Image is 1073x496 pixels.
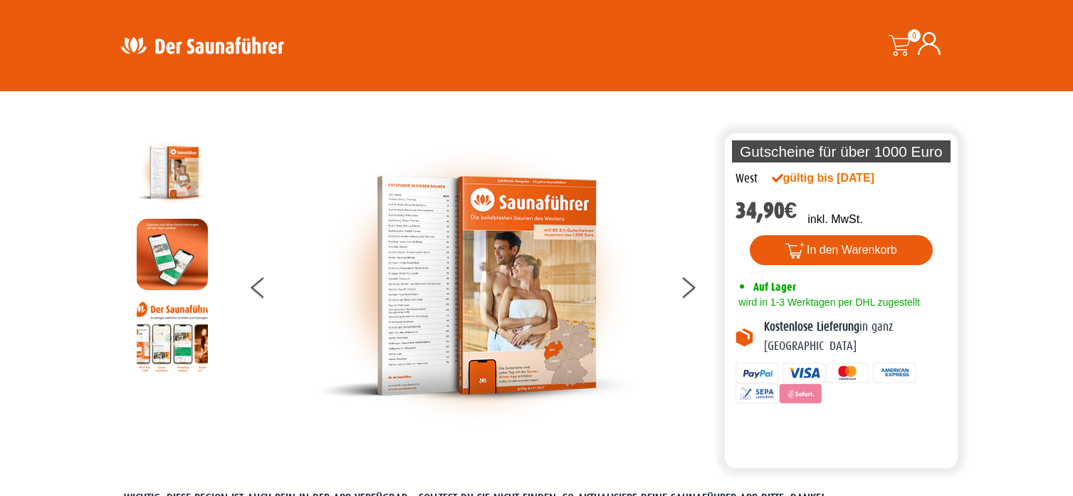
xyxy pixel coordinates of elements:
[750,235,933,265] button: In den Warenkorb
[318,137,638,435] img: der-saunafuehrer-2025-west
[137,301,208,372] img: Anleitung7tn
[772,170,906,187] div: gültig bis [DATE]
[807,211,862,228] p: inkl. MwSt.
[732,140,951,162] p: Gutscheine für über 1000 Euro
[908,29,921,42] span: 0
[764,318,948,356] p: in ganz [GEOGRAPHIC_DATA]
[764,320,859,334] b: Kostenlose Lieferung
[137,137,208,208] img: der-saunafuehrer-2025-west
[736,296,920,308] span: wird in 1-3 Werktagen per DHL zugestellt
[753,280,796,294] span: Auf Lager
[736,197,797,224] bdi: 34,90
[785,197,797,224] span: €
[137,219,208,290] img: MOCKUP-iPhone_regional
[736,170,758,188] div: West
